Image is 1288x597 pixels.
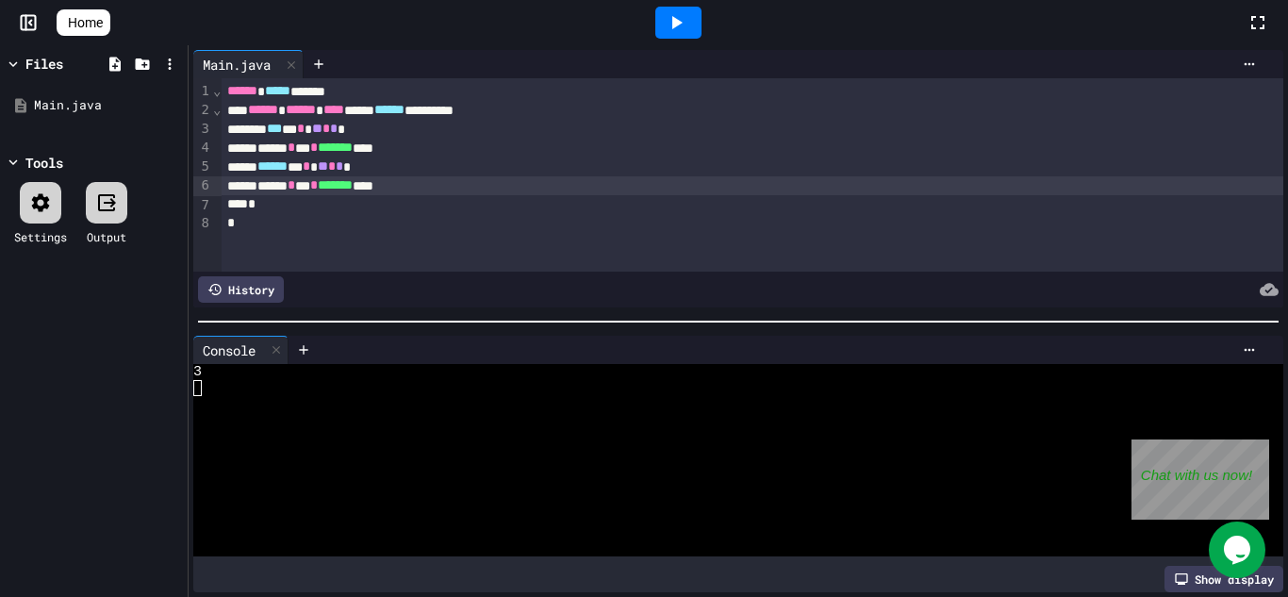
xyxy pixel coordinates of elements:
[34,96,181,115] div: Main.java
[25,153,63,173] div: Tools
[193,50,304,78] div: Main.java
[193,55,280,75] div: Main.java
[193,340,265,360] div: Console
[57,9,110,36] a: Home
[193,364,202,380] span: 3
[193,196,212,215] div: 7
[1164,566,1283,592] div: Show display
[1131,439,1269,520] iframe: chat widget
[193,139,212,158] div: 4
[198,276,284,303] div: History
[193,158,212,176] div: 5
[193,101,212,120] div: 2
[25,54,63,74] div: Files
[193,120,212,139] div: 3
[193,214,212,233] div: 8
[68,13,103,32] span: Home
[193,336,289,364] div: Console
[212,83,222,98] span: Fold line
[1209,522,1269,578] iframe: chat widget
[193,176,212,195] div: 6
[14,228,67,245] div: Settings
[193,82,212,101] div: 1
[87,228,126,245] div: Output
[212,102,222,117] span: Fold line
